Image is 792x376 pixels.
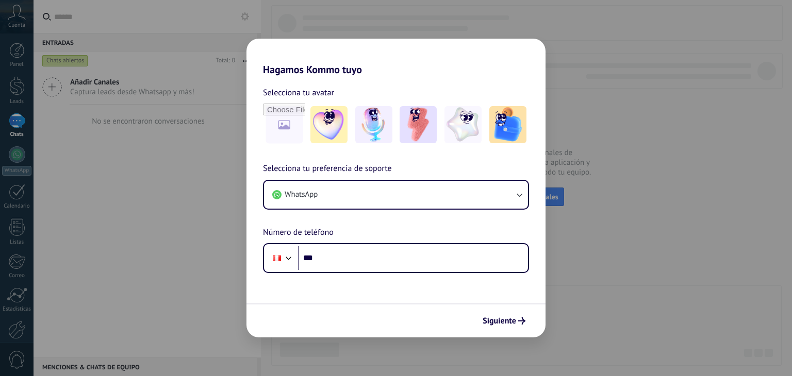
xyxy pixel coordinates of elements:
[263,162,392,176] span: Selecciona tu preferencia de soporte
[263,86,334,99] span: Selecciona tu avatar
[478,312,530,330] button: Siguiente
[285,190,318,200] span: WhatsApp
[489,106,526,143] img: -5.jpeg
[246,39,546,76] h2: Hagamos Kommo tuyo
[400,106,437,143] img: -3.jpeg
[267,247,287,269] div: Peru: + 51
[355,106,392,143] img: -2.jpeg
[264,181,528,209] button: WhatsApp
[444,106,482,143] img: -4.jpeg
[263,226,334,240] span: Número de teléfono
[310,106,348,143] img: -1.jpeg
[483,317,516,324] span: Siguiente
